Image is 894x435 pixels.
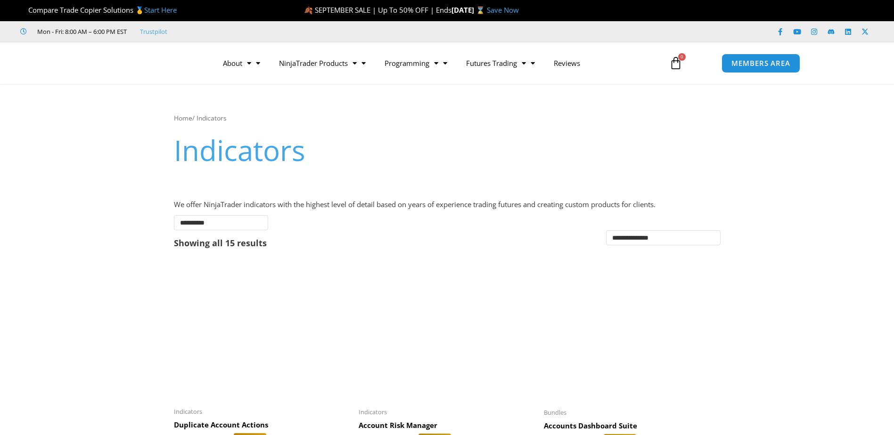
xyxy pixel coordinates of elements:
[544,263,720,403] img: Accounts Dashboard Suite
[20,5,177,15] span: Compare Trade Copier Solutions 🥇
[35,26,127,37] span: Mon - Fri: 8:00 AM – 6:00 PM EST
[304,5,451,15] span: 🍂 SEPTEMBER SALE | Up To 50% OFF | Ends
[544,52,590,74] a: Reviews
[544,421,720,431] h2: Accounts Dashboard Suite
[544,409,720,417] span: Bundles
[655,49,697,77] a: 0
[544,421,720,434] a: Accounts Dashboard Suite
[174,420,350,430] h2: Duplicate Account Actions
[174,263,350,402] img: Duplicate Account Actions
[731,60,790,67] span: MEMBERS AREA
[174,130,721,170] h1: Indicators
[606,230,721,245] select: Shop order
[174,408,350,416] span: Indicators
[174,420,350,433] a: Duplicate Account Actions
[457,52,544,74] a: Futures Trading
[678,53,686,61] span: 0
[94,46,195,80] img: LogoAI | Affordable Indicators – NinjaTrader
[140,26,167,37] a: Trustpilot
[451,5,487,15] strong: [DATE] ⌛
[375,52,457,74] a: Programming
[359,263,534,403] img: Account Risk Manager
[174,112,721,124] nav: Breadcrumb
[359,408,534,416] span: Indicators
[487,5,519,15] a: Save Now
[270,52,375,74] a: NinjaTrader Products
[359,421,534,430] h2: Account Risk Manager
[144,5,177,15] a: Start Here
[21,7,28,14] img: 🏆
[174,198,721,211] p: We offer NinjaTrader indicators with the highest level of detail based on years of experience tra...
[213,52,658,74] nav: Menu
[722,54,800,73] a: MEMBERS AREA
[174,113,192,122] a: Home
[174,239,267,247] p: Showing all 15 results
[359,421,534,434] a: Account Risk Manager
[213,52,270,74] a: About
